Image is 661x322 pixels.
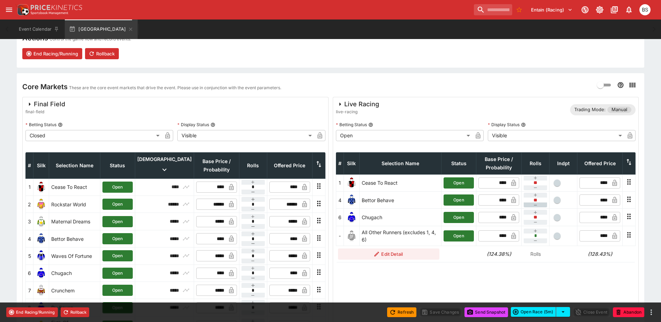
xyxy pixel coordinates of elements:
[26,230,33,247] td: 4
[49,299,100,316] td: Du Savon
[359,152,441,174] th: Selection Name
[26,264,33,282] td: 6
[574,106,606,113] p: Trading Mode:
[577,152,623,174] th: Offered Price
[344,152,359,174] th: Silk
[22,82,68,91] h4: Core Markets
[3,3,15,16] button: open drawer
[102,216,133,227] button: Open
[22,48,82,59] button: End Racing/Running
[521,122,526,127] button: Display Status
[346,212,357,223] img: runner 6
[522,152,549,174] th: Rolls
[36,268,47,279] img: runner 6
[26,282,33,299] td: 7
[359,226,441,246] td: All Other Runners (excludes 1, 4, 6)
[637,2,653,17] button: Brendan Scoble
[26,178,33,195] td: 1
[336,108,379,115] span: live-racing
[6,307,58,317] button: End Racing/Running
[336,209,344,226] td: 6
[102,250,133,261] button: Open
[511,307,556,317] button: Open Race (5m)
[102,268,133,279] button: Open
[31,5,82,10] img: PriceKinetics
[25,100,65,108] div: Final Field
[36,182,47,193] img: runner 1
[15,20,63,39] button: Event Calendar
[239,152,267,178] th: Rolls
[336,130,472,141] div: Open
[26,213,33,230] td: 3
[25,130,162,141] div: Closed
[336,100,379,108] div: Live Racing
[639,4,651,15] div: Brendan Scoble
[49,282,100,299] td: Crunchem
[36,216,47,227] img: runner 3
[49,264,100,282] td: Chugach
[26,247,33,264] td: 5
[210,122,215,127] button: Display Status
[49,247,100,264] td: Waves Of Fortune
[556,307,570,317] button: select merge strategy
[476,152,522,174] th: Base Price / Probability
[58,122,63,127] button: Betting Status
[444,177,474,189] button: Open
[85,48,119,59] button: Rollback
[100,152,135,178] th: Status
[336,226,344,246] td: -
[549,152,577,174] th: Independent
[177,122,209,128] p: Display Status
[613,308,644,315] span: Mark an event as closed and abandoned.
[65,20,138,39] button: [GEOGRAPHIC_DATA]
[359,209,441,226] td: Chugach
[36,285,47,296] img: runner 7
[579,250,621,258] h6: (128.43%)
[102,199,133,210] button: Open
[579,3,591,16] button: Connected to PK
[444,230,474,242] button: Open
[608,3,621,16] button: Documentation
[514,4,525,15] button: No Bookmarks
[33,152,49,178] th: Silk
[61,307,89,317] button: Rollback
[444,212,474,223] button: Open
[444,194,474,206] button: Open
[613,307,644,317] button: Abandon
[26,196,33,213] td: 2
[25,108,65,115] span: final-field
[36,250,47,261] img: runner 5
[336,152,344,174] th: #
[359,174,441,191] td: Cease To React
[15,3,29,17] img: PriceKinetics Logo
[69,84,281,91] p: These are the core event markets that drive the event. Please use in conjunction with the event p...
[49,213,100,230] td: Maternal Dreams
[623,3,635,16] button: Notifications
[464,307,508,317] button: Send Snapshot
[359,192,441,209] td: Bettor Behave
[441,152,476,174] th: Status
[336,174,344,191] td: 1
[338,248,439,260] button: Edit Detail
[346,194,357,206] img: runner 4
[36,233,47,244] img: runner 4
[474,4,512,15] input: search
[488,130,624,141] div: Visible
[647,308,655,316] button: more
[387,307,416,317] button: Refresh
[336,122,367,128] p: Betting Status
[102,233,133,244] button: Open
[102,182,133,193] button: Open
[511,307,570,317] div: split button
[36,302,47,313] img: runner 8
[478,250,520,258] h6: (124.38%)
[49,230,100,247] td: Bettor Behave
[267,152,312,178] th: Offered Price
[346,230,357,242] img: blank-silk.png
[336,192,344,209] td: 4
[368,122,373,127] button: Betting Status
[49,178,100,195] td: Cease To React
[346,177,357,189] img: runner 1
[488,122,520,128] p: Display Status
[607,106,631,113] span: Manual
